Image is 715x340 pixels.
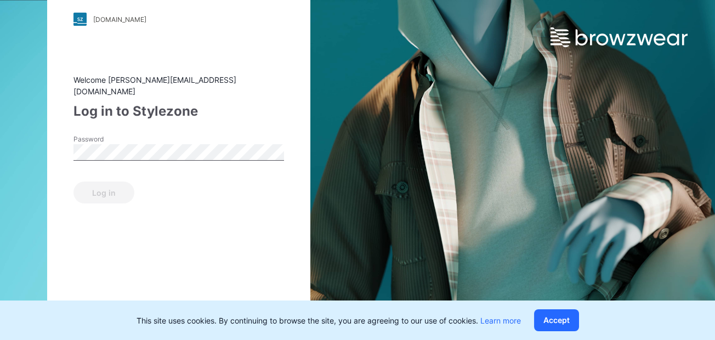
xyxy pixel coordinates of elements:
[73,13,284,26] a: [DOMAIN_NAME]
[551,27,688,47] img: browzwear-logo.e42bd6dac1945053ebaf764b6aa21510.svg
[73,74,284,97] div: Welcome [PERSON_NAME][EMAIL_ADDRESS][DOMAIN_NAME]
[480,316,521,325] a: Learn more
[73,13,87,26] img: stylezone-logo.562084cfcfab977791bfbf7441f1a819.svg
[73,101,284,121] div: Log in to Stylezone
[93,15,146,24] div: [DOMAIN_NAME]
[534,309,579,331] button: Accept
[73,134,150,144] label: Password
[137,315,521,326] p: This site uses cookies. By continuing to browse the site, you are agreeing to our use of cookies.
